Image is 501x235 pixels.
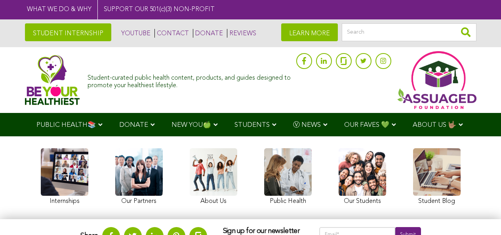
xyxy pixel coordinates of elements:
img: glassdoor [341,57,346,65]
a: DONATE [193,29,223,38]
div: Student-curated public health content, products, and guides designed to promote your healthiest l... [88,71,292,90]
a: STUDENT INTERNSHIP [25,23,111,41]
iframe: Chat Widget [461,197,501,235]
span: NEW YOU🍏 [171,122,211,128]
a: LEARN MORE [281,23,338,41]
span: STUDENTS [234,122,270,128]
img: Assuaged App [397,51,476,109]
span: ABOUT US 🤟🏽 [413,122,456,128]
a: CONTACT [154,29,189,38]
div: Navigation Menu [25,113,476,136]
span: PUBLIC HEALTH📚 [36,122,96,128]
a: YOUTUBE [119,29,150,38]
span: DONATE [119,122,148,128]
img: Assuaged [25,55,80,105]
a: REVIEWS [227,29,256,38]
span: Ⓥ NEWS [293,122,321,128]
input: Search [342,23,476,41]
span: OUR FAVES 💚 [344,122,389,128]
